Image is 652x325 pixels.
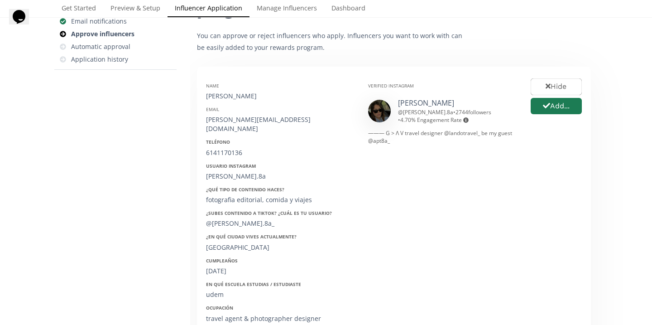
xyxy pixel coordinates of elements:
[400,116,469,124] span: 4.70 % Engagement Rate
[71,55,128,64] div: Application history
[206,82,355,89] div: Name
[71,29,134,39] div: Approve influencers
[368,82,517,89] div: Verified Instagram
[206,172,355,181] div: [PERSON_NAME].8a
[206,267,355,276] div: [DATE]
[206,195,355,204] div: fotografia editorial, comida y viajes
[206,106,355,112] div: Email
[206,233,297,240] strong: ¿En qué ciudad vives actualmente?
[206,305,233,311] strong: Ocupación
[206,281,301,287] strong: En qué escuela estudias / estudiaste
[197,30,469,53] p: You can approve or reject influencers who apply. Influencers you want to work with can be easily ...
[206,148,355,157] div: 6141170136
[9,9,38,36] iframe: chat widget
[368,129,517,145] div: ——— G > Λ V travel designer @landotravel_ be my guest @apt8a_
[206,219,355,228] div: @[PERSON_NAME].8a_
[455,108,491,116] span: 2744 followers
[398,108,517,124] div: @ [PERSON_NAME].8a • •
[206,243,355,252] div: [GEOGRAPHIC_DATA]
[206,186,284,193] strong: ¿Qué tipo de contenido haces?
[206,163,256,169] strong: Usuario Instagram
[206,210,332,216] strong: ¿Subes contenido a Tiktok? ¿Cuál es tu usuario?
[206,257,238,264] strong: Cumpleaños
[398,98,454,108] a: [PERSON_NAME]
[71,42,130,51] div: Automatic approval
[206,115,355,133] div: [PERSON_NAME][EMAIL_ADDRESS][DOMAIN_NAME]
[206,290,355,299] div: udem
[71,17,127,26] div: Email notifications
[206,139,230,145] strong: Teléfono
[368,100,391,122] img: 538700491_18522877264054634_7572677752097819997_n.jpg
[206,314,355,323] div: travel agent & photographer designer
[531,98,582,115] button: Add...
[206,92,355,101] div: [PERSON_NAME]
[531,78,582,95] button: Hide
